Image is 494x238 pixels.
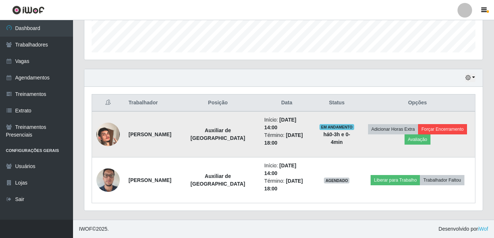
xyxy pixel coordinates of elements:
[79,226,92,232] span: IWOF
[323,131,350,145] strong: há 0-3 h e 0-4 min
[12,5,45,15] img: CoreUI Logo
[260,94,314,112] th: Data
[418,124,467,134] button: Forçar Encerramento
[96,164,120,196] img: 1740418670523.jpeg
[124,94,176,112] th: Trabalhador
[420,175,464,185] button: Trabalhador Faltou
[264,177,309,193] li: Término:
[324,178,349,183] span: AGENDADO
[439,225,488,233] span: Desenvolvido por
[264,131,309,147] li: Término:
[264,162,309,177] li: Início:
[129,131,171,137] strong: [PERSON_NAME]
[264,163,296,176] time: [DATE] 14:00
[191,127,245,141] strong: Auxiliar de [GEOGRAPHIC_DATA]
[79,225,109,233] span: © 2025 .
[368,124,418,134] button: Adicionar Horas Extra
[371,175,420,185] button: Liberar para Trabalho
[96,114,120,155] img: 1726002463138.jpeg
[478,226,488,232] a: iWof
[319,124,354,130] span: EM ANDAMENTO
[314,94,360,112] th: Status
[264,116,309,131] li: Início:
[176,94,260,112] th: Posição
[405,134,430,145] button: Avaliação
[191,173,245,187] strong: Auxiliar de [GEOGRAPHIC_DATA]
[264,117,296,130] time: [DATE] 14:00
[360,94,475,112] th: Opções
[129,177,171,183] strong: [PERSON_NAME]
